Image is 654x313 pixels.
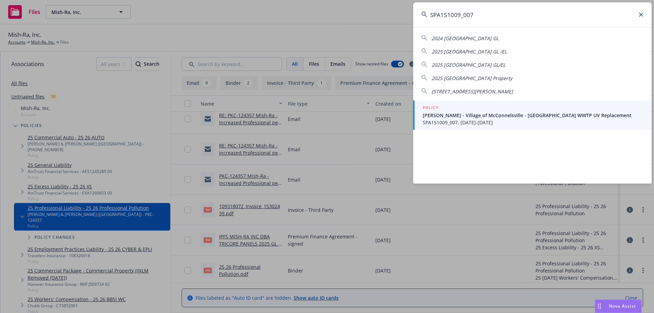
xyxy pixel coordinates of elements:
[595,299,642,313] button: Nova Assist
[432,48,507,55] span: 2025 [GEOGRAPHIC_DATA] GL /EL
[432,62,505,68] span: 2025 [GEOGRAPHIC_DATA] GL/EL
[423,104,438,111] h5: POLICY
[609,303,636,309] span: Nova Assist
[413,100,652,130] a: POLICY[PERSON_NAME] - Village of McConnelsville - [GEOGRAPHIC_DATA] WWTP UV ReplacementSPA151009_...
[423,119,643,126] span: SPA151009_007, [DATE]-[DATE]
[413,2,652,27] input: Search...
[423,112,643,119] span: [PERSON_NAME] - Village of McConnelsville - [GEOGRAPHIC_DATA] WWTP UV Replacement
[432,75,512,81] span: 2025 [GEOGRAPHIC_DATA] Property
[432,35,499,42] span: 2024 [GEOGRAPHIC_DATA] GL
[432,88,513,95] span: [STREET_ADDRESS][PERSON_NAME]
[595,300,604,313] div: Drag to move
